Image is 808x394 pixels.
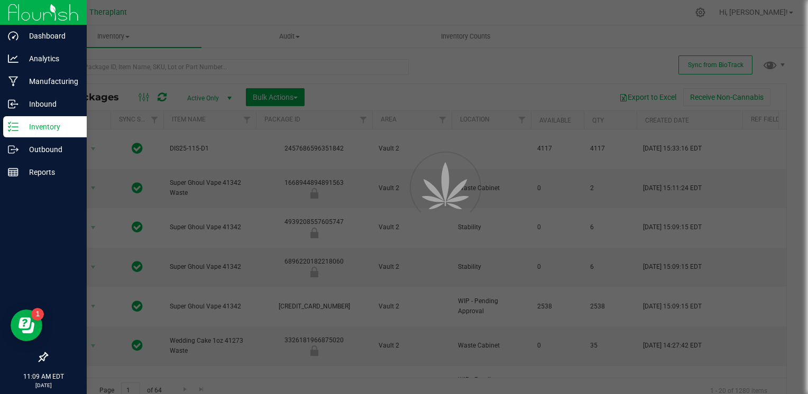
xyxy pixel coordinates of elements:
[19,143,82,156] p: Outbound
[11,309,42,341] iframe: Resource center
[8,144,19,155] inline-svg: Outbound
[19,166,82,179] p: Reports
[19,75,82,88] p: Manufacturing
[5,372,82,381] p: 11:09 AM EDT
[19,98,82,110] p: Inbound
[19,120,82,133] p: Inventory
[8,31,19,41] inline-svg: Dashboard
[8,121,19,132] inline-svg: Inventory
[8,99,19,109] inline-svg: Inbound
[19,30,82,42] p: Dashboard
[5,381,82,389] p: [DATE]
[19,52,82,65] p: Analytics
[8,76,19,87] inline-svg: Manufacturing
[8,53,19,64] inline-svg: Analytics
[31,308,44,321] iframe: Resource center unread badge
[8,167,19,177] inline-svg: Reports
